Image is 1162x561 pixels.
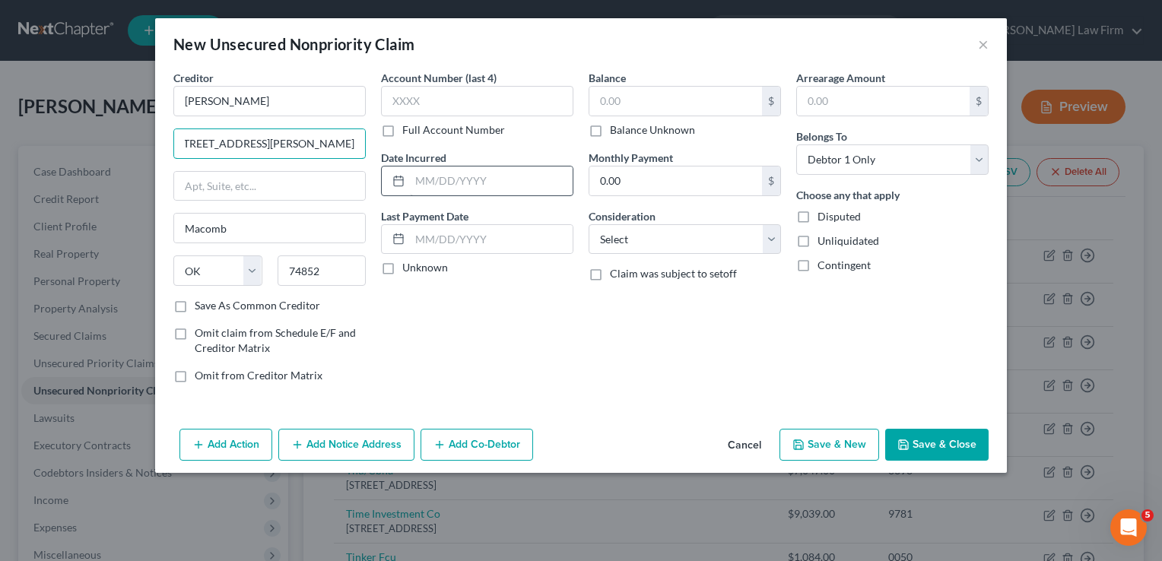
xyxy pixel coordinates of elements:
[278,255,367,286] input: Enter zip...
[716,430,773,461] button: Cancel
[381,70,497,86] label: Account Number (last 4)
[278,429,414,461] button: Add Notice Address
[610,122,695,138] label: Balance Unknown
[762,166,780,195] div: $
[410,225,573,254] input: MM/DD/YYYY
[421,429,533,461] button: Add Co-Debtor
[589,87,762,116] input: 0.00
[402,260,448,275] label: Unknown
[589,150,673,166] label: Monthly Payment
[381,150,446,166] label: Date Incurred
[978,35,989,53] button: ×
[179,429,272,461] button: Add Action
[195,326,356,354] span: Omit claim from Schedule E/F and Creditor Matrix
[589,208,656,224] label: Consideration
[174,172,365,201] input: Apt, Suite, etc...
[381,86,573,116] input: XXXX
[818,210,861,223] span: Disputed
[410,166,573,195] input: MM/DD/YYYY
[610,267,737,280] span: Claim was subject to setoff
[174,129,365,158] input: Enter address...
[402,122,505,138] label: Full Account Number
[174,214,365,242] input: Enter city...
[1110,509,1147,546] iframe: Intercom live chat
[589,166,762,195] input: 0.00
[796,187,900,203] label: Choose any that apply
[762,87,780,116] div: $
[589,70,626,86] label: Balance
[818,234,879,247] span: Unliquidated
[173,33,414,55] div: New Unsecured Nonpriority Claim
[195,369,322,382] span: Omit from Creditor Matrix
[173,71,214,84] span: Creditor
[818,258,871,271] span: Contingent
[173,86,366,116] input: Search creditor by name...
[1141,509,1154,521] span: 5
[381,208,468,224] label: Last Payment Date
[779,429,879,461] button: Save & New
[796,70,885,86] label: Arrearage Amount
[796,130,847,143] span: Belongs To
[970,87,988,116] div: $
[797,87,970,116] input: 0.00
[885,429,989,461] button: Save & Close
[195,298,320,313] label: Save As Common Creditor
